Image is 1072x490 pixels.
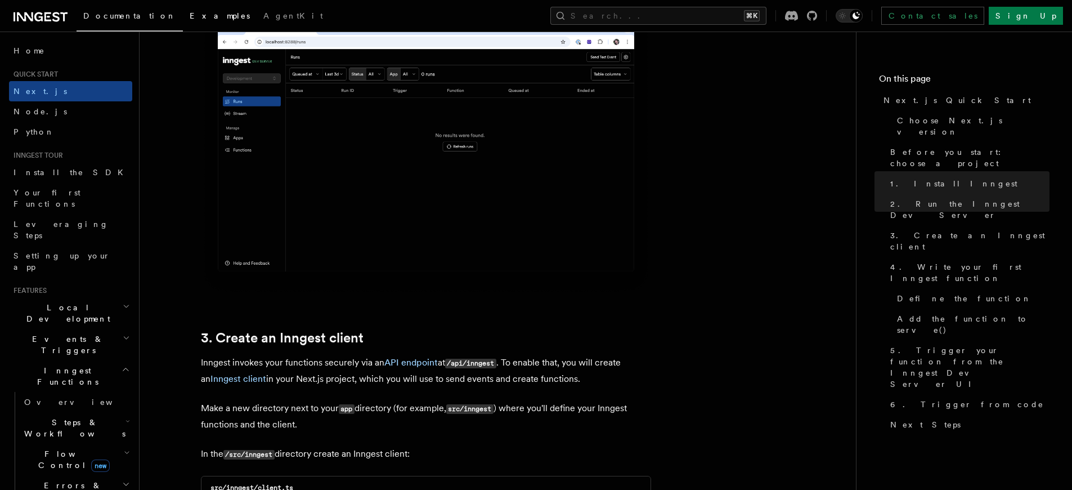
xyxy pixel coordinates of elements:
a: Python [9,122,132,142]
span: 6. Trigger from code [890,399,1044,410]
span: Next Steps [890,419,961,430]
span: Overview [24,398,140,407]
a: Next.js [9,81,132,101]
span: Before you start: choose a project [890,146,1049,169]
a: Define the function [892,288,1049,309]
a: API endpoint [384,357,438,368]
span: 2. Run the Inngest Dev Server [890,198,1049,221]
code: /api/inngest [445,359,496,368]
p: In the directory create an Inngest client: [201,446,651,462]
a: 5. Trigger your function from the Inngest Dev Server UI [886,340,1049,394]
a: 6. Trigger from code [886,394,1049,415]
p: Make a new directory next to your directory (for example, ) where you'll define your Inngest func... [201,400,651,433]
span: Add the function to serve() [897,313,1049,336]
button: Toggle dark mode [836,9,863,23]
span: 1. Install Inngest [890,178,1017,189]
button: Events & Triggers [9,329,132,360]
span: 3. Create an Inngest client [890,230,1049,252]
span: Home [14,45,45,56]
h4: On this page [879,72,1049,90]
a: Add the function to serve() [892,309,1049,340]
span: new [91,460,110,472]
span: Node.js [14,107,67,116]
span: Next.js Quick Start [883,95,1031,106]
code: /src/inngest [223,450,275,460]
a: Sign Up [989,7,1063,25]
span: Leveraging Steps [14,220,109,240]
a: AgentKit [257,3,330,30]
kbd: ⌘K [744,10,760,21]
a: Leveraging Steps [9,214,132,246]
a: Install the SDK [9,162,132,182]
span: Steps & Workflows [20,417,125,439]
a: Inngest client [210,373,266,384]
img: Inngest Dev Server's 'Runs' tab with no data [201,11,651,295]
span: Examples [190,11,250,20]
span: 5. Trigger your function from the Inngest Dev Server UI [890,345,1049,390]
code: app [339,404,355,414]
a: Your first Functions [9,182,132,214]
button: Steps & Workflows [20,412,132,444]
a: Contact sales [881,7,984,25]
span: Your first Functions [14,188,80,208]
span: AgentKit [263,11,323,20]
span: Inngest tour [9,151,63,160]
span: Inngest Functions [9,365,122,387]
button: Inngest Functions [9,360,132,392]
span: Choose Next.js version [897,115,1049,137]
a: 3. Create an Inngest client [201,330,364,346]
a: Home [9,41,132,61]
a: 4. Write your first Inngest function [886,257,1049,288]
button: Local Development [9,297,132,329]
a: Node.js [9,101,132,122]
a: Documentation [77,3,183,32]
span: Events & Triggers [9,333,123,356]
span: Flow Control [20,448,124,471]
span: Install the SDK [14,168,130,177]
span: 4. Write your first Inngest function [890,261,1049,284]
p: Inngest invokes your functions securely via an at . To enable that, you will create an in your Ne... [201,355,651,387]
span: Quick start [9,70,58,79]
a: Next.js Quick Start [879,90,1049,110]
a: Setting up your app [9,246,132,277]
code: src/inngest [446,404,494,414]
span: Setting up your app [14,251,110,271]
span: Next.js [14,87,67,96]
a: Next Steps [886,415,1049,435]
a: Choose Next.js version [892,110,1049,142]
a: Examples [183,3,257,30]
span: Documentation [83,11,176,20]
button: Search...⌘K [550,7,766,25]
button: Flow Controlnew [20,444,132,475]
a: 2. Run the Inngest Dev Server [886,194,1049,225]
a: Overview [20,392,132,412]
a: 1. Install Inngest [886,173,1049,194]
span: Define the function [897,293,1031,304]
span: Local Development [9,302,123,324]
span: Python [14,127,55,136]
span: Features [9,286,47,295]
a: 3. Create an Inngest client [886,225,1049,257]
a: Before you start: choose a project [886,142,1049,173]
